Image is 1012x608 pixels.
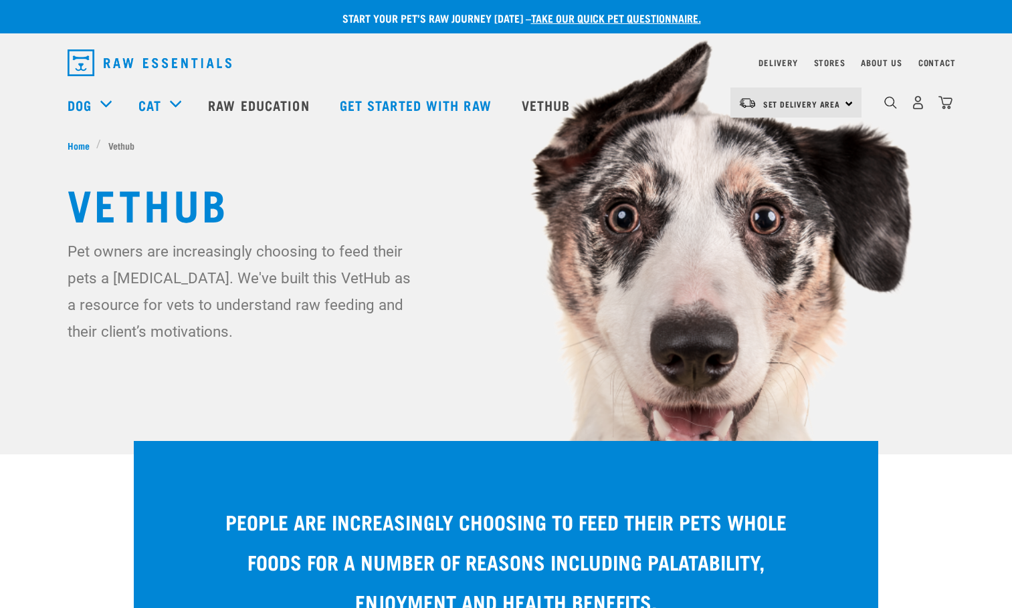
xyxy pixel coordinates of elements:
img: home-icon@2x.png [938,96,952,110]
img: home-icon-1@2x.png [884,96,897,109]
a: Home [68,138,97,152]
a: Cat [138,95,161,115]
img: van-moving.png [738,97,756,109]
a: take our quick pet questionnaire. [531,15,701,21]
a: Delivery [758,60,797,65]
nav: breadcrumbs [68,138,945,152]
h1: Vethub [68,179,945,227]
a: Dog [68,95,92,115]
span: Set Delivery Area [763,102,841,106]
a: Stores [814,60,845,65]
a: Contact [918,60,956,65]
img: Raw Essentials Logo [68,49,231,76]
a: Get started with Raw [326,78,508,132]
img: user.png [911,96,925,110]
p: Pet owners are increasingly choosing to feed their pets a [MEDICAL_DATA]. We've built this VetHub... [68,238,419,345]
nav: dropdown navigation [57,44,956,82]
a: Vethub [508,78,587,132]
span: Home [68,138,90,152]
a: Raw Education [195,78,326,132]
a: About Us [861,60,902,65]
